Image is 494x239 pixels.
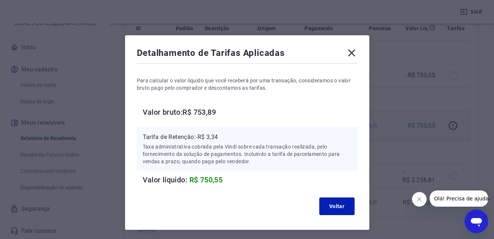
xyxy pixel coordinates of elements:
[137,47,358,62] div: Detalhamento de Tarifas Aplicadas
[465,210,488,233] iframe: Botão para abrir a janela de mensagens
[189,175,223,184] span: R$ 750,55
[319,197,355,215] button: Voltar
[137,77,358,92] p: Para calcular o valor líquido que você receberá por uma transação, consideramos o valor bruto pag...
[143,133,352,142] p: Tarifa de Retenção: -R$ 3,34
[143,106,358,118] h6: Valor bruto: R$ 753,89
[143,174,358,186] h6: Valor líquido:
[4,5,62,11] span: Olá! Precisa de ajuda?
[143,143,352,165] p: Taxa administrativa cobrada pela Vindi sobre cada transação realizada, pelo fornecimento da soluç...
[430,190,488,207] iframe: Mensagem da empresa
[412,192,427,207] iframe: Fechar mensagem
